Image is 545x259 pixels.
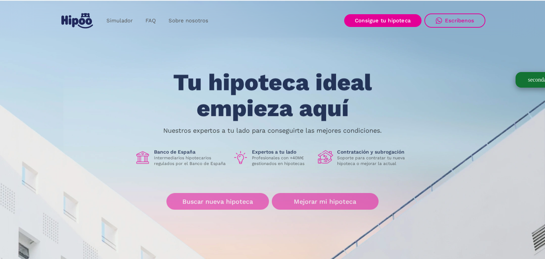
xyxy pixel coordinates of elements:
[138,70,407,121] h1: Tu hipoteca ideal empieza aquí
[424,13,485,28] a: Escríbenos
[139,14,162,28] a: FAQ
[166,193,269,210] a: Buscar nueva hipoteca
[252,149,312,155] h1: Expertos a tu lado
[337,149,410,155] h1: Contratación y subrogación
[162,14,215,28] a: Sobre nosotros
[100,14,139,28] a: Simulador
[163,128,382,133] p: Nuestros expertos a tu lado para conseguirte las mejores condiciones.
[154,155,227,166] p: Intermediarios hipotecarios regulados por el Banco de España
[60,10,94,31] a: home
[154,149,227,155] h1: Banco de España
[445,17,474,24] div: Escríbenos
[344,14,422,27] a: Consigue tu hipoteca
[337,155,410,166] p: Soporte para contratar tu nueva hipoteca o mejorar la actual
[252,155,312,166] p: Profesionales con +40M€ gestionados en hipotecas
[272,193,379,210] a: Mejorar mi hipoteca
